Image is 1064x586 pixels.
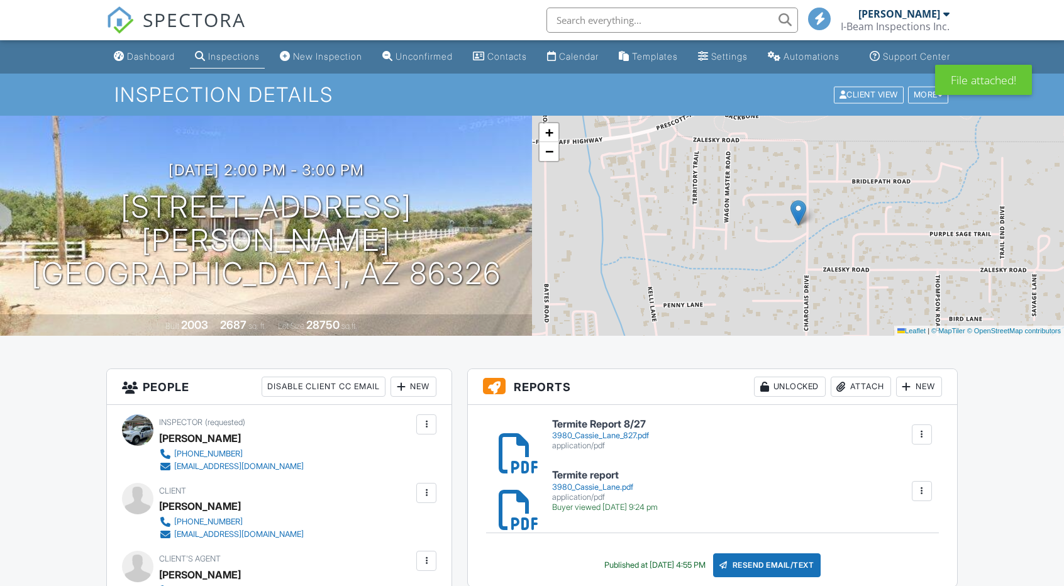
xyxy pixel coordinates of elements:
[391,377,436,397] div: New
[834,86,904,103] div: Client View
[540,142,558,161] a: Zoom out
[711,51,748,62] div: Settings
[908,86,949,103] div: More
[106,6,134,34] img: The Best Home Inspection Software - Spectora
[396,51,453,62] div: Unconfirmed
[220,318,247,331] div: 2687
[552,431,649,441] div: 3980_Cassie_Lane_827.pdf
[278,321,304,331] span: Lot Size
[248,321,266,331] span: sq. ft.
[552,470,658,512] a: Termite report 3980_Cassie_Lane.pdf application/pdf Buyer viewed [DATE] 9:24 pm
[865,45,955,69] a: Support Center
[114,84,950,106] h1: Inspection Details
[931,327,965,334] a: © MapTiler
[883,51,950,62] div: Support Center
[159,460,304,473] a: [EMAIL_ADDRESS][DOMAIN_NAME]
[604,560,706,570] div: Published at [DATE] 4:55 PM
[833,89,907,99] a: Client View
[790,200,806,226] img: Marker
[896,377,942,397] div: New
[552,482,658,492] div: 3980_Cassie_Lane.pdf
[614,45,683,69] a: Templates
[127,51,175,62] div: Dashboard
[169,162,364,179] h3: [DATE] 2:00 pm - 3:00 pm
[693,45,753,69] a: Settings
[159,516,304,528] a: [PHONE_NUMBER]
[165,321,179,331] span: Built
[159,565,241,584] a: [PERSON_NAME]
[754,377,826,397] div: Unlocked
[109,45,180,69] a: Dashboard
[159,429,241,448] div: [PERSON_NAME]
[174,462,304,472] div: [EMAIL_ADDRESS][DOMAIN_NAME]
[190,45,265,69] a: Inspections
[174,449,243,459] div: [PHONE_NUMBER]
[545,143,553,159] span: −
[20,191,512,290] h1: [STREET_ADDRESS][PERSON_NAME] [GEOGRAPHIC_DATA], Az 86326
[181,318,208,331] div: 2003
[208,51,260,62] div: Inspections
[935,65,1032,95] div: File attached!
[858,8,940,20] div: [PERSON_NAME]
[377,45,458,69] a: Unconfirmed
[468,369,957,405] h3: Reports
[275,45,367,69] a: New Inspection
[552,492,658,502] div: application/pdf
[542,45,604,69] a: Calendar
[159,497,241,516] div: [PERSON_NAME]
[928,327,929,334] span: |
[632,51,678,62] div: Templates
[341,321,357,331] span: sq.ft.
[293,51,362,62] div: New Inspection
[205,417,245,427] span: (requested)
[784,51,840,62] div: Automations
[468,45,532,69] a: Contacts
[159,486,186,495] span: Client
[306,318,340,331] div: 28750
[174,517,243,527] div: [PHONE_NUMBER]
[552,502,658,512] div: Buyer viewed [DATE] 9:24 pm
[831,377,891,397] div: Attach
[713,553,821,577] div: Resend Email/Text
[106,17,246,43] a: SPECTORA
[763,45,845,69] a: Automations (Basic)
[159,417,202,427] span: Inspector
[546,8,798,33] input: Search everything...
[897,327,926,334] a: Leaflet
[552,419,649,430] h6: Termite Report 8/27
[545,124,553,140] span: +
[143,6,246,33] span: SPECTORA
[107,369,452,405] h3: People
[174,529,304,539] div: [EMAIL_ADDRESS][DOMAIN_NAME]
[159,554,221,563] span: Client's Agent
[159,528,304,541] a: [EMAIL_ADDRESS][DOMAIN_NAME]
[262,377,385,397] div: Disable Client CC Email
[841,20,950,33] div: I-Beam Inspections Inc.
[487,51,527,62] div: Contacts
[552,441,649,451] div: application/pdf
[552,470,658,481] h6: Termite report
[552,419,649,451] a: Termite Report 8/27 3980_Cassie_Lane_827.pdf application/pdf
[559,51,599,62] div: Calendar
[540,123,558,142] a: Zoom in
[159,448,304,460] a: [PHONE_NUMBER]
[967,327,1061,334] a: © OpenStreetMap contributors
